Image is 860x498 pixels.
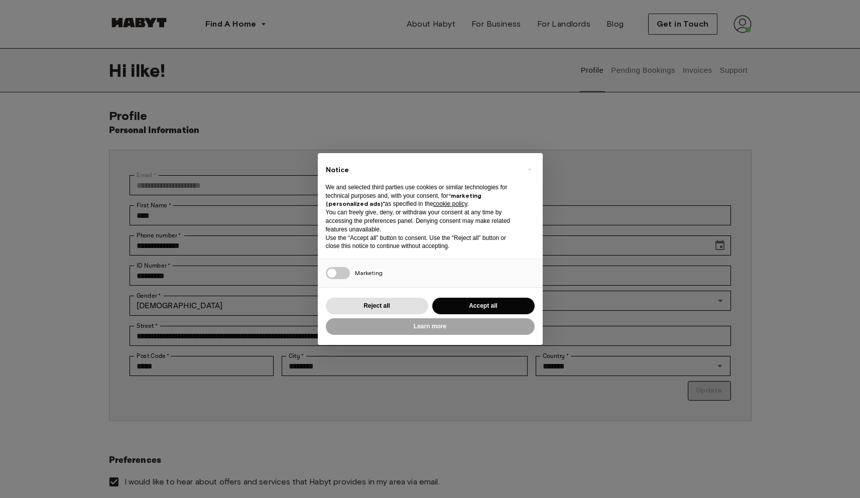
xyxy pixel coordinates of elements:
span: × [528,163,531,175]
strong: “marketing (personalized ads)” [326,192,481,208]
span: Marketing [355,269,383,277]
button: Learn more [326,318,535,335]
p: Use the “Accept all” button to consent. Use the “Reject all” button or close this notice to conti... [326,234,519,251]
h2: Notice [326,165,519,175]
p: You can freely give, deny, or withdraw your consent at any time by accessing the preferences pane... [326,208,519,233]
button: Accept all [432,298,535,314]
a: cookie policy [433,200,467,207]
p: We and selected third parties use cookies or similar technologies for technical purposes and, wit... [326,183,519,208]
button: Close this notice [522,161,538,177]
button: Reject all [326,298,428,314]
